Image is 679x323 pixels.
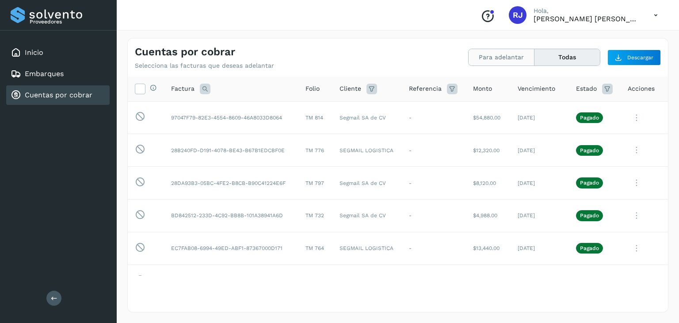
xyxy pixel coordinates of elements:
[171,84,195,93] span: Factura
[332,134,402,167] td: SEGMAIL LOGISTICA
[402,167,466,200] td: -
[298,167,332,200] td: TM 797
[409,84,442,93] span: Referencia
[164,134,298,167] td: 28B240FD-D191-4078-BE43-B67B1EDCBF0E
[580,245,599,251] p: Pagado
[298,232,332,265] td: TM 764
[466,167,511,200] td: $8,120.00
[402,199,466,232] td: -
[511,167,569,200] td: [DATE]
[402,232,466,265] td: -
[534,7,640,15] p: Hola,
[518,84,555,93] span: Vencimiento
[511,101,569,134] td: [DATE]
[466,134,511,167] td: $12,320.00
[298,101,332,134] td: TM 814
[402,265,466,297] td: -
[576,84,597,93] span: Estado
[511,265,569,297] td: [DATE]
[402,134,466,167] td: -
[511,232,569,265] td: [DATE]
[332,265,402,297] td: SEGMAIL LOGISTICA
[135,46,235,58] h4: Cuentas por cobrar
[30,19,106,25] p: Proveedores
[25,69,64,78] a: Embarques
[580,147,599,154] p: Pagado
[469,49,534,65] button: Para adelantar
[580,212,599,219] p: Pagado
[332,199,402,232] td: Segmail SA de CV
[298,134,332,167] td: TM 776
[466,199,511,232] td: $4,988.00
[332,232,402,265] td: SEGMAIL LOGISTICA
[25,48,43,57] a: Inicio
[164,167,298,200] td: 28DA93B3-05BC-4FE2-B8CB-B90C41224E6F
[298,199,332,232] td: TM 732
[466,101,511,134] td: $54,880.00
[332,101,402,134] td: Segmail SA de CV
[164,232,298,265] td: EC7FAB08-6994-49ED-ABF1-87367000D171
[164,101,298,134] td: 97047F79-82E3-4554-8609-46A8033D8064
[607,50,661,65] button: Descargar
[402,101,466,134] td: -
[466,232,511,265] td: $13,440.00
[580,115,599,121] p: Pagado
[164,199,298,232] td: BD842512-233D-4C92-BB8B-101A38941A6D
[298,265,332,297] td: TM 763
[6,64,110,84] div: Embarques
[580,180,599,186] p: Pagado
[6,43,110,62] div: Inicio
[25,91,92,99] a: Cuentas por cobrar
[511,199,569,232] td: [DATE]
[164,265,298,297] td: A44763D2-1D1D-4987-B145-ACA5799D2C48
[534,15,640,23] p: RODRIGO JAVIER MORENO ROJAS
[6,85,110,105] div: Cuentas por cobrar
[628,84,655,93] span: Acciones
[305,84,320,93] span: Folio
[135,62,274,69] p: Selecciona las facturas que deseas adelantar
[627,54,653,62] span: Descargar
[339,84,361,93] span: Cliente
[511,134,569,167] td: [DATE]
[534,49,600,65] button: Todas
[332,167,402,200] td: Segmail SA de CV
[473,84,492,93] span: Monto
[466,265,511,297] td: $13,440.00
